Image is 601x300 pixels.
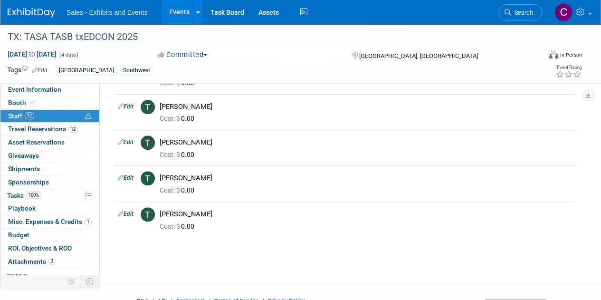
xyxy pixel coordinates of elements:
[8,86,61,93] span: Event Information
[556,65,582,70] div: Event Rating
[160,223,181,230] span: Cost: $
[511,9,533,16] span: Search
[141,207,155,222] img: T.jpg
[160,151,198,158] span: 0.00
[8,231,29,239] span: Budget
[8,244,72,252] span: ROI, Objectives & ROO
[0,269,99,281] a: more
[68,126,78,133] span: 12
[359,52,477,59] span: [GEOGRAPHIC_DATA], [GEOGRAPHIC_DATA]
[7,192,41,199] span: Tasks
[7,65,48,76] td: Tags
[160,186,198,194] span: 0.00
[8,178,49,186] span: Sponsorships
[0,83,99,96] a: Event Information
[118,174,134,181] a: Edit
[549,51,558,58] img: Format-Inperson.png
[85,218,92,225] span: 1
[118,139,134,145] a: Edit
[8,165,40,173] span: Shipments
[8,152,39,159] span: Giveaways
[6,271,21,279] span: more
[80,275,100,288] td: Toggle Event Tabs
[0,242,99,255] a: ROI, Objectives & ROO
[154,50,211,60] button: Committed
[0,255,99,268] a: Attachments3
[0,97,99,109] a: Booth
[141,171,155,185] img: T.jpg
[160,102,571,111] div: [PERSON_NAME]
[141,100,155,114] img: T.jpg
[0,189,99,202] a: Tasks100%
[56,66,117,76] div: [GEOGRAPHIC_DATA]
[67,9,147,16] span: Sales - Exhibits and Events
[8,112,34,120] span: Staff
[160,223,198,230] span: 0.00
[560,51,582,58] div: In-Person
[7,50,57,58] span: [DATE] [DATE]
[64,275,80,288] td: Personalize Event Tab Strip
[8,138,65,146] span: Asset Reservations
[160,174,571,183] div: [PERSON_NAME]
[160,79,198,87] span: 0.00
[58,52,78,58] span: (4 days)
[85,112,92,121] span: Potential Scheduling Conflict -- at least one attendee is tagged in another overlapping event.
[25,112,34,119] span: 12
[120,66,153,76] div: Southwest
[160,151,181,158] span: Cost: $
[0,202,99,215] a: Playbook
[30,100,35,105] i: Booth reservation complete
[498,4,542,21] a: Search
[0,163,99,175] a: Shipments
[32,67,48,74] a: Edit
[0,123,99,135] a: Travel Reservations12
[160,186,181,194] span: Cost: $
[118,103,134,110] a: Edit
[8,204,36,212] span: Playbook
[4,29,533,46] div: TX: TASA TASB txEDCON 2025
[160,138,571,147] div: [PERSON_NAME]
[141,135,155,150] img: T.jpg
[0,136,99,149] a: Asset Reservations
[160,115,198,122] span: 0.00
[0,149,99,162] a: Giveaways
[160,115,181,122] span: Cost: $
[118,211,134,217] a: Edit
[0,176,99,189] a: Sponsorships
[554,3,572,21] img: Christine Lurz
[8,125,78,133] span: Travel Reservations
[8,218,92,225] span: Misc. Expenses & Credits
[26,192,41,199] span: 100%
[0,215,99,228] a: Misc. Expenses & Credits1
[48,258,56,265] span: 3
[28,50,37,58] span: to
[8,99,37,106] span: Booth
[160,210,571,219] div: [PERSON_NAME]
[8,258,56,265] span: Attachments
[498,49,582,64] div: Event Format
[0,229,99,242] a: Budget
[0,110,99,123] a: Staff12
[8,8,55,18] img: ExhibitDay
[160,79,181,87] span: Cost: $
